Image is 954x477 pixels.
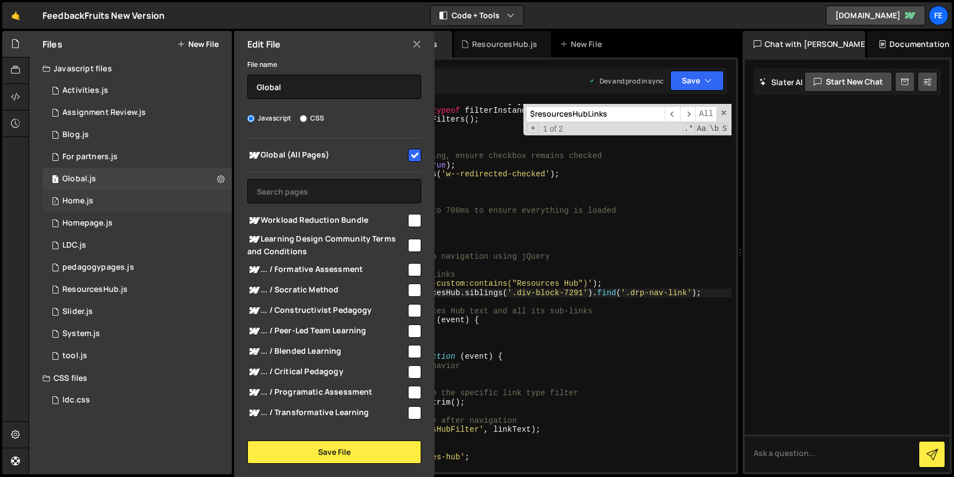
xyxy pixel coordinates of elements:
span: ... / Critical Pedagogy [247,365,406,379]
span: RegExp Search [683,123,695,134]
div: 13360/33682.js [43,301,232,323]
span: Learning Design Community Terms and Conditions [247,233,406,257]
div: Homepage.js [62,218,113,228]
span: ​ [665,106,680,122]
div: tool.js [62,351,87,361]
div: Home.js [62,196,93,206]
div: Documentation [867,31,952,57]
a: Fe [929,6,948,25]
span: ... / Formative Assessment [247,263,406,276]
span: ... / Socratic Method [247,284,406,297]
button: New File [177,40,219,49]
div: 13360/34839.js [43,146,232,168]
span: Alt-Enter [695,106,717,122]
input: Search for [526,106,665,122]
div: 13360/33447.js [43,345,232,367]
span: Toggle Replace mode [527,123,539,134]
label: File name [247,59,277,70]
a: [DOMAIN_NAME] [826,6,925,25]
label: CSS [300,113,324,124]
div: Slider.js [62,307,93,317]
div: 13360/34994.js [43,256,232,279]
h2: Files [43,38,62,50]
button: Start new chat [804,72,892,92]
span: ... / Transformative Learning [247,406,406,420]
div: ResourcesHub.js [472,39,537,50]
span: Whole Word Search [708,123,720,134]
button: Save [670,71,724,91]
span: ... / Programatic Assessment [247,386,406,399]
div: Global.js [62,174,96,184]
h2: Slater AI [759,77,803,87]
span: 1 of 2 [539,124,568,134]
span: CaseSensitive Search [696,123,707,134]
span: Global (All Pages) [247,149,406,162]
div: CSS files [29,367,232,389]
div: 13360/38099.js [43,234,232,256]
div: 13360/34552.js [43,212,232,234]
span: ... / Blended Learning [247,345,406,358]
a: 🤙 [2,2,29,29]
button: Code + Tools [431,6,523,25]
div: LDC.js [62,240,86,250]
div: Dev and prod in sync [589,76,664,86]
div: 13360/33984.js [43,190,232,212]
div: System.js [62,329,100,339]
button: Save File [247,441,421,464]
div: 13360/38100.css [43,389,232,411]
span: Search In Selection [721,123,728,134]
div: Javascript files [29,57,232,80]
span: ... / Social-Emotional Learning [247,427,406,440]
span: ​ [680,106,696,122]
div: ldc.css [62,395,90,405]
div: 13360/34174.js [43,323,232,345]
span: Workload Reduction Bundle [247,214,406,227]
div: New File [560,39,606,50]
div: Blog.js [62,130,89,140]
input: CSS [300,115,307,122]
input: Search pages [247,179,421,203]
div: 13360/35742.js [43,80,232,102]
div: 13360/35151.js [43,168,232,190]
span: 1 [52,176,59,185]
div: 13360/33610.js [43,102,232,124]
div: pedagogypages.js [62,263,134,272]
div: FeedbackFruits New Version [43,9,165,22]
div: 13360/35839.js [43,124,232,146]
input: Javascript [247,115,255,122]
div: ResourcesHub.js [62,285,128,295]
div: Chat with [PERSON_NAME] [743,31,865,57]
span: ... / Constructivist Pedagogy [247,304,406,317]
span: 1 [52,198,59,207]
h2: Edit File [247,38,280,50]
div: 13360/35178.js [43,279,232,301]
span: ... / Peer-Led Team Learning [247,324,406,338]
div: Assignment Review.js [62,108,146,118]
input: Name [247,75,421,99]
div: Activities.js [62,86,108,96]
label: Javascript [247,113,291,124]
div: For partners.js [62,152,118,162]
